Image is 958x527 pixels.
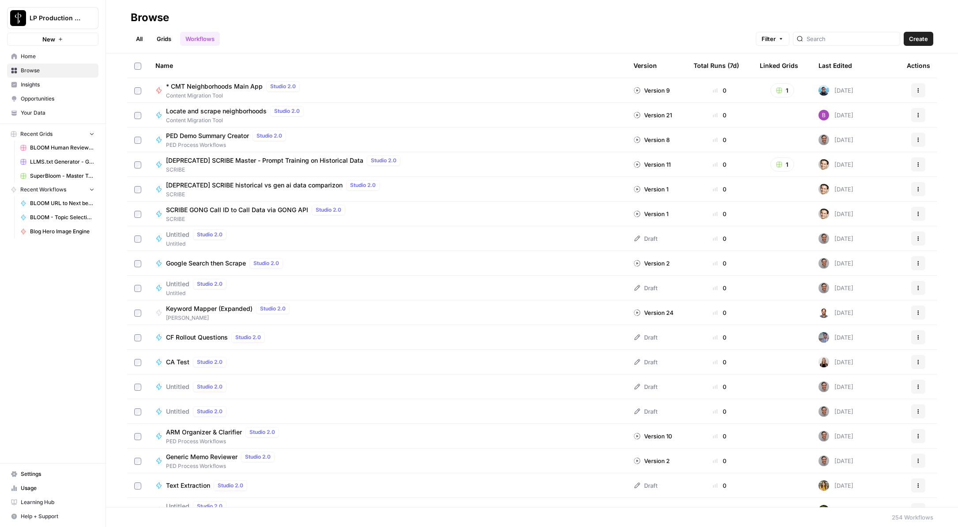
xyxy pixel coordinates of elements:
[634,432,672,441] div: Version 10
[818,258,829,269] img: 687sl25u46ey1xiwvt4n1x224os9
[7,92,98,106] a: Opportunities
[166,181,343,190] span: [DEPRECATED] SCRIBE historical vs gen ai data comparizon
[907,53,930,78] div: Actions
[904,32,933,46] button: Create
[16,196,98,210] a: BLOOM URL to Next best blog topic
[166,166,404,174] span: SCRIBE
[21,498,94,506] span: Learning Hub
[42,35,55,44] span: New
[694,259,746,268] div: 0
[30,172,94,180] span: SuperBloom - Master Topic List
[371,157,396,164] span: Studio 2.0
[16,169,98,183] a: SuperBloom - Master Topic List
[818,480,829,491] img: jujf9ugd1y9aii76pf9yarlb26xy
[155,53,619,78] div: Name
[818,85,853,96] div: [DATE]
[7,7,98,29] button: Workspace: LP Production Workloads
[166,116,307,124] span: Content Migration Tool
[7,467,98,481] a: Settings
[694,160,746,169] div: 0
[274,107,300,115] span: Studio 2.0
[30,14,83,22] span: LP Production Workloads
[694,53,739,78] div: Total Runs (7d)
[818,184,829,194] img: j7temtklz6amjwtjn5shyeuwpeb0
[7,33,98,46] button: New
[7,509,98,523] button: Help + Support
[21,512,94,520] span: Help + Support
[155,258,619,269] a: Google Search then ScrapeStudio 2.0
[634,86,670,95] div: Version 9
[21,81,94,89] span: Insights
[21,95,94,103] span: Opportunities
[694,308,746,317] div: 0
[818,456,829,466] img: 687sl25u46ey1xiwvt4n1x224os9
[694,481,746,490] div: 0
[694,209,746,218] div: 0
[166,428,242,437] span: ARM Organizer & Clarifier
[166,92,303,100] span: Content Migration Tool
[818,332,853,343] div: [DATE]
[818,85,829,96] img: 6l67qqvc70cuif29xf8s9n3x3uzc
[166,131,249,140] span: PED Demo Summary Creator
[155,303,619,322] a: Keyword Mapper (Expanded)Studio 2.0[PERSON_NAME]
[807,34,896,43] input: Search
[155,155,619,174] a: [DEPRECATED] SCRIBE Master - Prompt Training on Historical DataStudio 2.0SCRIBE
[166,107,267,116] span: Locate and scrape neighborhoods
[770,157,794,172] button: 1
[21,109,94,117] span: Your Data
[155,480,619,491] a: Text ExtractionStudio 2.0
[218,482,243,490] span: Studio 2.0
[155,332,619,343] a: CF Rollout QuestionsStudio 2.0
[694,135,746,144] div: 0
[166,230,189,239] span: Untitled
[818,332,829,343] img: ostirvotq53g08tovc7ybctuc07q
[634,333,657,342] div: Draft
[694,382,746,391] div: 0
[166,82,263,91] span: * CMT Neighborhoods Main App
[634,407,657,416] div: Draft
[634,53,657,78] div: Version
[818,431,829,441] img: 687sl25u46ey1xiwvt4n1x224os9
[694,358,746,366] div: 0
[818,184,853,194] div: [DATE]
[235,333,261,341] span: Studio 2.0
[30,144,94,152] span: BLOOM Human Review (ver2)
[166,437,283,445] span: PED Process Workflows
[166,452,238,461] span: Generic Memo Reviewer
[694,234,746,243] div: 0
[197,280,223,288] span: Studio 2.0
[16,141,98,155] a: BLOOM Human Review (ver2)
[245,453,271,461] span: Studio 2.0
[166,156,363,165] span: [DEPRECATED] SCRIBE Master - Prompt Training on Historical Data
[694,506,746,515] div: 0
[350,181,376,189] span: Studio 2.0
[634,358,657,366] div: Draft
[166,502,189,511] span: Untitled
[818,283,853,293] div: [DATE]
[166,206,308,214] span: SCRIBE GONG Call ID to Call Data via GONG API
[694,86,746,95] div: 0
[818,381,829,392] img: 687sl25u46ey1xiwvt4n1x224os9
[634,382,657,391] div: Draft
[151,32,177,46] a: Grids
[30,213,94,221] span: BLOOM - Topic Selection w/neighborhood [v2]
[155,406,619,417] a: UntitledStudio 2.0
[634,185,668,194] div: Version 1
[818,406,853,417] div: [DATE]
[180,32,220,46] a: Workflows
[30,228,94,235] span: Blog Hero Image Engine
[16,155,98,169] a: LLMS.txt Generator - Grid
[155,81,619,100] a: * CMT Neighborhoods Main AppStudio 2.0Content Migration Tool
[166,358,189,366] span: CA Test
[634,259,670,268] div: Version 2
[760,53,798,78] div: Linked Grids
[21,484,94,492] span: Usage
[166,382,189,391] span: Untitled
[909,34,928,43] span: Create
[818,135,829,145] img: 687sl25u46ey1xiwvt4n1x224os9
[818,381,853,392] div: [DATE]
[256,132,282,140] span: Studio 2.0
[818,357,853,367] div: [DATE]
[166,289,230,297] span: Untitled
[166,240,230,248] span: Untitled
